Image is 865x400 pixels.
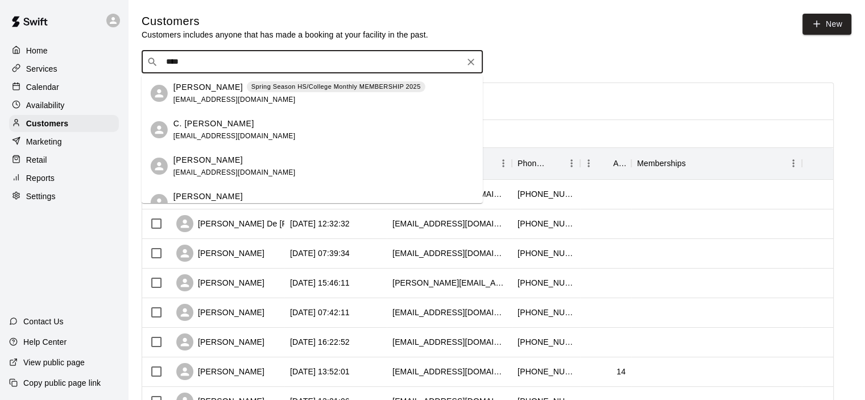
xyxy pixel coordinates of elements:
div: +19517752078 [518,248,574,259]
div: 2025-09-07 13:52:01 [290,366,350,377]
a: Home [9,42,119,59]
a: Services [9,60,119,77]
div: +17603103437 [518,366,574,377]
button: Menu [785,155,802,172]
p: Calendar [26,81,59,93]
p: [PERSON_NAME] [173,191,243,203]
button: Sort [597,155,613,171]
a: Settings [9,188,119,205]
p: C. [PERSON_NAME] [173,118,254,130]
p: Copy public page link [23,377,101,389]
div: xavierdoughty@icloud.com [392,366,506,377]
button: Menu [495,155,512,172]
p: Customers [26,118,68,129]
div: [PERSON_NAME] [176,274,264,291]
button: Sort [547,155,563,171]
a: Marketing [9,133,119,150]
div: bwade060106@gmail.com [392,307,506,318]
div: +17143907077 [518,336,574,348]
div: stacygill70@gmail.com [392,336,506,348]
a: Availability [9,97,119,114]
div: delah7@yahoo.com [392,218,506,229]
span: [EMAIL_ADDRESS][DOMAIN_NAME] [173,132,296,140]
div: +19514384159 [518,307,574,318]
p: Availability [26,100,65,111]
div: luckylaurny@gmail.com [392,248,506,259]
div: +19518138548 [518,188,574,200]
div: C. Jacob Marcos [151,121,168,138]
p: Services [26,63,57,75]
div: 2025-09-09 15:46:11 [290,277,350,288]
div: +19517648621 [518,277,574,288]
a: Customers [9,115,119,132]
a: Calendar [9,79,119,96]
div: Robert Jacobsen [151,85,168,102]
a: New [802,14,851,35]
div: Jacob Cranmer [151,194,168,211]
p: Home [26,45,48,56]
div: [PERSON_NAME] [176,363,264,380]
span: [EMAIL_ADDRESS][DOMAIN_NAME] [173,96,296,104]
a: Reports [9,170,119,187]
p: Retail [26,154,47,166]
button: Clear [463,54,479,70]
span: [EMAIL_ADDRESS][DOMAIN_NAME] [173,168,296,176]
p: Reports [26,172,55,184]
p: Settings [26,191,56,202]
div: Jacob Camiro [151,158,168,175]
div: 2025-09-11 12:32:32 [290,218,350,229]
div: Age [613,147,626,179]
div: Age [580,147,631,179]
div: Memberships [637,147,686,179]
p: Spring Season HS/College Monthly MEMBERSHIP 2025 [251,82,421,92]
div: Phone Number [518,147,547,179]
p: Contact Us [23,316,64,327]
div: [PERSON_NAME] [176,333,264,350]
div: j.triolo@hotmail.com [392,277,506,288]
div: [PERSON_NAME] [176,304,264,321]
div: Memberships [631,147,802,179]
p: Customers includes anyone that has made a booking at your facility in the past. [142,29,428,40]
p: Help Center [23,336,67,348]
div: Phone Number [512,147,580,179]
div: 2025-09-09 07:42:11 [290,307,350,318]
div: [PERSON_NAME] De [PERSON_NAME] [176,215,346,232]
div: 2025-09-07 16:22:52 [290,336,350,348]
div: +17143136024 [518,218,574,229]
p: [PERSON_NAME] [173,154,243,166]
p: View public page [23,357,85,368]
p: Marketing [26,136,62,147]
div: 14 [616,366,626,377]
button: Menu [563,155,580,172]
h5: Customers [142,14,428,29]
p: [PERSON_NAME] [173,81,243,93]
a: Retail [9,151,119,168]
div: Search customers by name or email [142,51,483,73]
button: Sort [686,155,702,171]
div: Email [387,147,512,179]
div: [PERSON_NAME] [176,245,264,262]
button: Menu [580,155,597,172]
div: 2025-09-10 07:39:34 [290,248,350,259]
